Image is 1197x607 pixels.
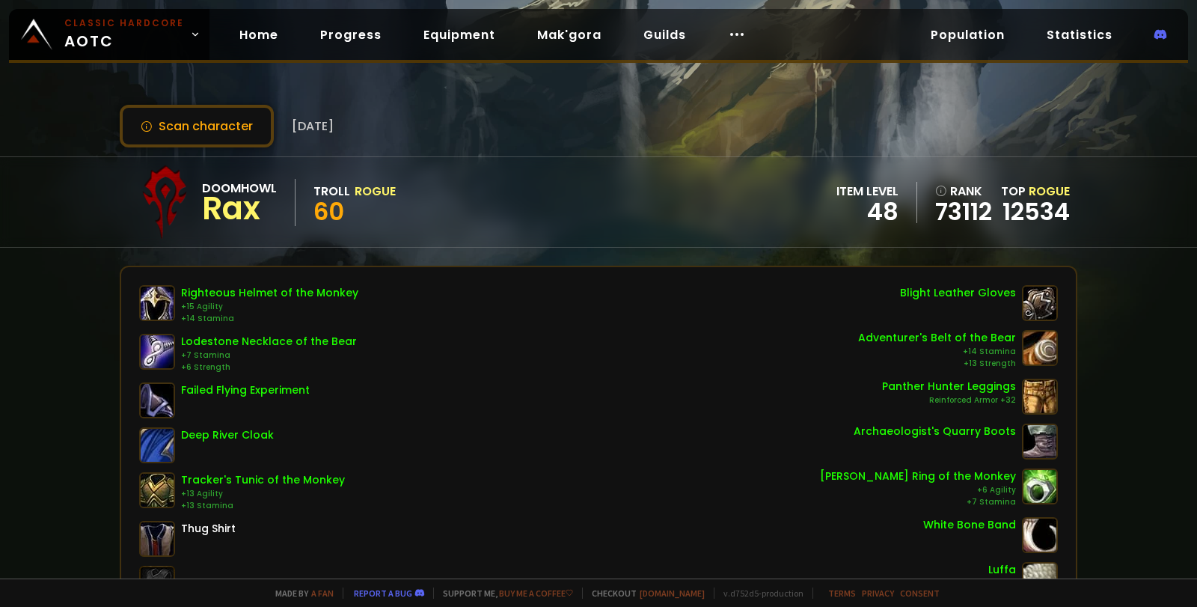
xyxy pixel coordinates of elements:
a: 73112 [935,201,992,223]
span: Made by [266,588,334,599]
a: Equipment [411,19,507,50]
div: item level [836,182,898,201]
div: [PERSON_NAME] Ring of the Monkey [820,469,1016,484]
div: rank [935,182,992,201]
div: Rax [202,198,277,220]
img: item-11908 [1022,424,1058,460]
div: +7 Stamina [820,496,1016,508]
img: item-15708 [1022,285,1058,321]
img: item-11862 [1022,517,1058,553]
a: Report a bug [354,588,412,599]
span: 60 [313,195,344,228]
div: Troll [313,182,350,201]
img: item-9647 [139,382,175,418]
span: Support me, [433,588,573,599]
div: Failed Flying Experiment [181,382,310,398]
div: Adventurer's Belt of the Bear [858,330,1016,346]
span: Rogue [1029,183,1070,200]
div: Panther Hunter Leggings [882,379,1016,394]
div: Top [1001,182,1070,201]
div: Doomhowl [202,179,277,198]
div: +6 Strength [181,362,357,373]
img: item-6136 [139,521,175,557]
div: Luffa [988,562,1016,578]
a: Progress [308,19,394,50]
div: +6 Agility [820,484,1016,496]
a: Terms [828,588,856,599]
a: 12534 [1002,195,1070,228]
img: item-10073 [139,285,175,321]
div: Deep River Cloak [181,427,274,443]
img: item-12012 [1022,469,1058,504]
span: [DATE] [292,117,334,135]
div: Reinforced Armor +32 [882,394,1016,406]
div: Archaeologist's Quarry Boots [854,424,1016,439]
img: item-9924 [139,472,175,508]
div: +13 Strength [858,358,1016,370]
div: +14 Stamina [858,346,1016,358]
div: Blight Leather Gloves [900,285,1016,301]
img: item-12031 [139,334,175,370]
div: Rogue [355,182,396,201]
a: Mak'gora [525,19,613,50]
div: +15 Agility [181,301,358,313]
a: Privacy [862,588,894,599]
a: [DOMAIN_NAME] [640,588,705,599]
span: v. d752d5 - production [714,588,803,599]
a: Buy me a coffee [499,588,573,599]
button: Scan character [120,105,274,147]
div: Righteous Helmet of the Monkey [181,285,358,301]
div: +13 Agility [181,488,345,500]
a: Population [919,19,1017,50]
small: Classic Hardcore [64,16,184,30]
div: Tracker's Tunic of the Monkey [181,472,345,488]
a: Guilds [631,19,698,50]
img: item-4108 [1022,379,1058,415]
span: AOTC [64,16,184,52]
div: +7 Stamina [181,350,357,362]
div: +14 Stamina [181,313,358,325]
div: 48 [836,201,898,223]
div: White Bone Band [923,517,1016,533]
a: a fan [311,588,334,599]
a: Consent [900,588,940,599]
a: Classic HardcoreAOTC [9,9,209,60]
span: Checkout [582,588,705,599]
img: item-15789 [139,427,175,463]
a: Home [227,19,290,50]
div: Thug Shirt [181,521,236,537]
a: Statistics [1035,19,1124,50]
div: +13 Stamina [181,500,345,512]
div: Lodestone Necklace of the Bear [181,334,357,350]
img: item-10259 [1022,330,1058,366]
